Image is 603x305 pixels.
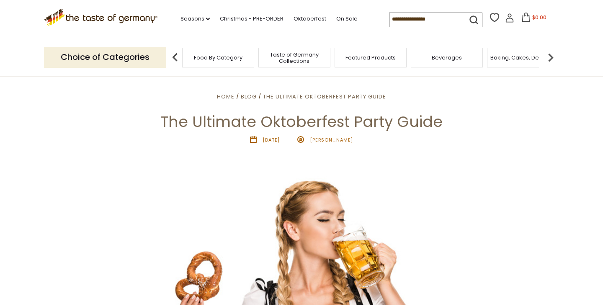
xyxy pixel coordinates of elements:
span: $0.00 [532,14,546,21]
a: Food By Category [194,54,242,61]
a: Taste of Germany Collections [261,52,328,64]
h1: The Ultimate Oktoberfest Party Guide [26,112,577,131]
a: On Sale [336,14,358,23]
img: next arrow [542,49,559,66]
a: Oktoberfest [294,14,326,23]
p: Choice of Categories [44,47,166,67]
time: [DATE] [263,137,280,143]
button: $0.00 [516,13,551,25]
a: Blog [241,93,257,101]
a: The Ultimate Oktoberfest Party Guide [263,93,386,101]
a: Featured Products [345,54,396,61]
a: Home [217,93,234,101]
a: Baking, Cakes, Desserts [490,54,555,61]
a: Beverages [432,54,462,61]
span: [PERSON_NAME] [310,137,353,143]
a: Christmas - PRE-ORDER [220,14,283,23]
img: previous arrow [167,49,183,66]
a: Seasons [180,14,210,23]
